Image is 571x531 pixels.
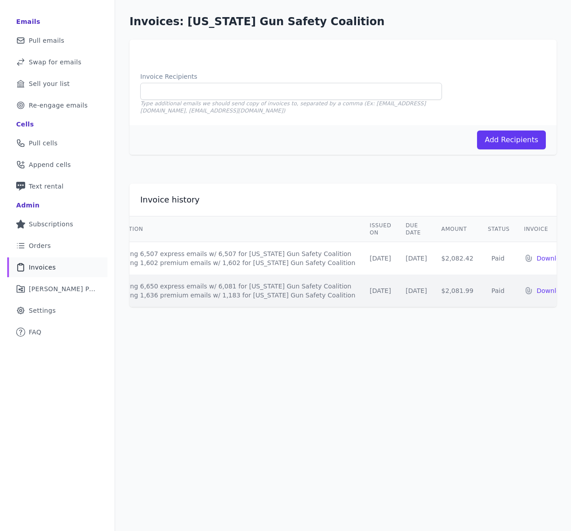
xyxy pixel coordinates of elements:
td: $2,082.42 [434,242,481,275]
td: $2,081.99 [434,274,481,307]
h2: Invoice history [140,194,200,205]
a: Download [537,254,568,263]
a: Text rental [7,176,107,196]
span: Paid [488,255,508,262]
a: [PERSON_NAME] Performance [7,279,107,299]
a: Append cells [7,155,107,175]
span: Subscriptions [29,220,73,229]
th: Description [96,216,362,242]
span: Pull emails [29,36,64,45]
span: Paid [488,287,508,294]
div: Emails [16,17,40,26]
th: Due Date [398,216,434,242]
button: Add Recipients [477,130,546,149]
td: [DATE] [398,242,434,275]
th: Issued on [362,216,398,242]
a: Settings [7,301,107,320]
span: Text rental [29,182,64,191]
td: [DATE] [398,274,434,307]
span: Swap for emails [29,58,81,67]
th: Amount [434,216,481,242]
p: Type additional emails we should send copy of invoices to, separated by a comma (Ex: [EMAIL_ADDRE... [140,100,442,114]
span: Invoices [29,263,56,272]
td: [DATE] [362,274,398,307]
a: Pull cells [7,133,107,153]
a: FAQ [7,322,107,342]
a: Swap for emails [7,52,107,72]
span: Settings [29,306,56,315]
div: Cells [16,120,34,129]
a: Re-engage emails [7,95,107,115]
span: Orders [29,241,51,250]
label: Invoice Recipients [140,72,442,81]
a: Pull emails [7,31,107,50]
span: [PERSON_NAME] Performance [29,284,97,293]
th: Status [481,216,517,242]
a: Invoices [7,257,107,277]
a: Subscriptions [7,214,107,234]
td: Purchasing 6,650 express emails w/ 6,081 for [US_STATE] Gun Safety Coalition Purchasing 1,636 pre... [96,274,362,307]
span: Pull cells [29,139,58,148]
span: Append cells [29,160,71,169]
a: Sell your list [7,74,107,94]
a: Orders [7,236,107,256]
td: [DATE] [362,242,398,275]
td: Purchasing 6,507 express emails w/ 6,507 for [US_STATE] Gun Safety Coalition Purchasing 1,602 pre... [96,242,362,275]
div: Admin [16,201,40,210]
h1: Invoices: [US_STATE] Gun Safety Coalition [129,14,557,29]
span: FAQ [29,328,41,337]
span: Re-engage emails [29,101,88,110]
span: Sell your list [29,79,70,88]
a: Download [537,286,568,295]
